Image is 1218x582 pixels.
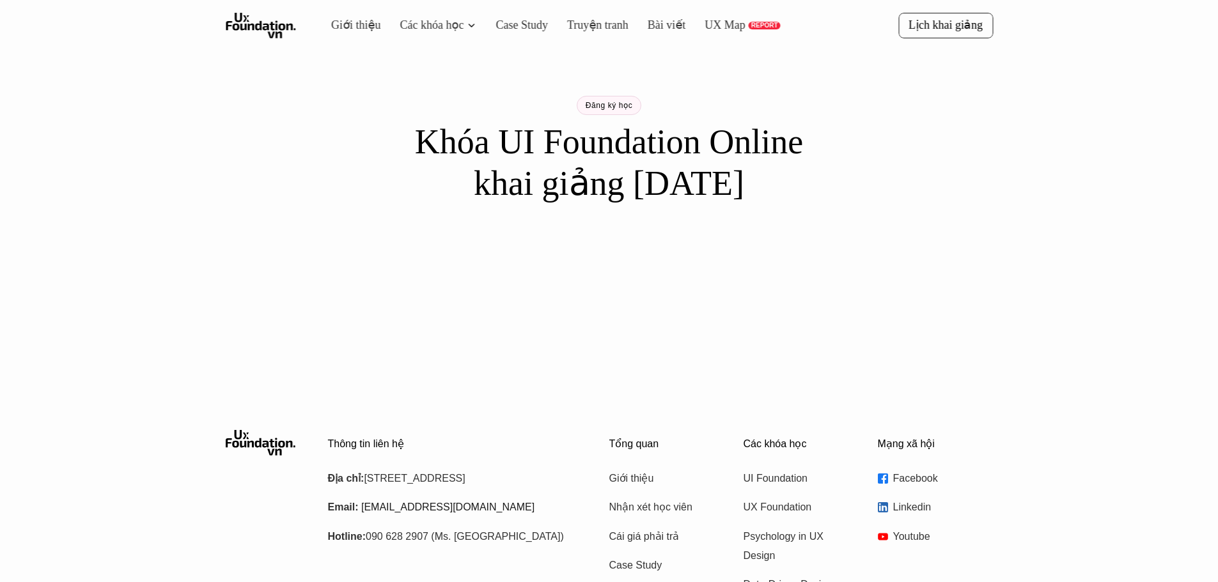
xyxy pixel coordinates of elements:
[609,527,712,546] a: Cái giá phải trả
[878,438,993,450] p: Mạng xã hội
[400,19,464,31] a: Các khóa học
[328,531,366,542] strong: Hotline:
[893,527,993,546] p: Youtube
[328,469,577,488] p: [STREET_ADDRESS]
[496,19,548,31] a: Case Study
[328,502,359,512] strong: Email:
[609,438,724,450] p: Tổng quan
[744,498,846,517] a: UX Foundation
[878,498,993,517] a: Linkedin
[609,498,712,517] a: Nhận xét học viên
[361,502,535,512] a: [EMAIL_ADDRESS][DOMAIN_NAME]
[609,556,712,575] a: Case Study
[893,469,993,488] p: Facebook
[331,19,381,31] a: Giới thiệu
[744,527,846,566] a: Psychology in UX Design
[878,527,993,546] a: Youtube
[893,498,993,517] p: Linkedin
[909,18,983,33] p: Lịch khai giảng
[748,22,780,29] a: REPORT
[328,438,577,450] p: Thông tin liên hệ
[705,19,746,31] a: UX Map
[878,469,993,488] a: Facebook
[898,13,993,38] a: Lịch khai giảng
[609,469,712,488] a: Giới thiệu
[354,230,865,326] iframe: Tally form
[744,438,859,450] p: Các khóa học
[647,19,685,31] a: Bài viết
[567,19,629,31] a: Truyện tranh
[328,527,577,546] p: 090 628 2907 (Ms. [GEOGRAPHIC_DATA])
[751,22,777,29] p: REPORT
[744,469,846,488] a: UI Foundation
[586,101,633,110] p: Đăng ký học
[386,121,833,204] h1: Khóa UI Foundation Online khai giảng [DATE]
[328,473,364,484] strong: Địa chỉ:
